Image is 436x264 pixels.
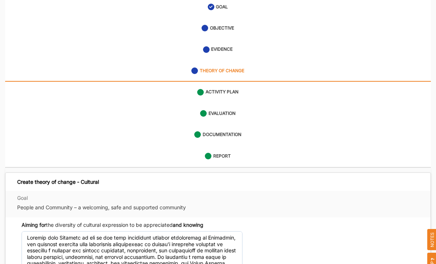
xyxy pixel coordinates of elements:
[216,4,228,10] label: GOAL
[210,25,234,31] label: OBJECTIVE
[206,89,238,95] label: ACTIVITY PLAN
[211,46,233,53] label: EVIDENCE
[209,110,236,117] label: EVALUATION
[173,222,203,228] strong: and knowing
[200,68,244,74] label: THEORY OF CHANGE
[17,195,243,201] label: Goal
[22,221,203,229] div: the diversity of cultural expression to be appreciated
[17,204,243,211] label: People and Community – a welcoming, safe and supported community
[203,132,241,138] label: DOCUMENTATION
[213,153,231,159] label: REPORT
[17,179,99,185] div: Create theory of change - Cultural
[22,222,46,228] strong: Aiming for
